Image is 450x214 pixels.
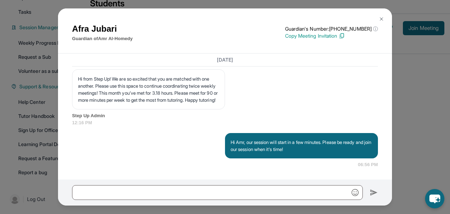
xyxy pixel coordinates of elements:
[78,75,219,103] p: Hi from Step Up! We are so excited that you are matched with one another. Please use this space t...
[285,25,378,32] p: Guardian's Number: [PHONE_NUMBER]
[358,161,378,168] span: 06:56 PM
[370,188,378,197] img: Send icon
[72,119,378,126] span: 12:16 PM
[379,16,384,22] img: Close Icon
[285,32,378,39] p: Copy Meeting Invitation
[72,35,133,42] p: Guardian of Amr Al-Homedy
[339,33,345,39] img: Copy Icon
[373,25,378,32] span: ⓘ
[72,112,378,119] span: Step Up Admin
[72,56,378,63] h3: [DATE]
[352,189,359,196] img: Emoji
[72,23,133,35] h1: Afra Jubari
[231,139,372,153] p: Hi Amr, our session will start in a few minutes. Please be ready and join our session when it's t...
[425,189,444,208] button: chat-button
